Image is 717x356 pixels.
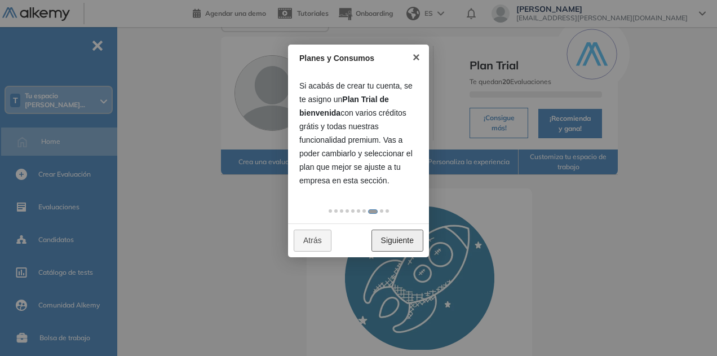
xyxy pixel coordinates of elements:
a: × [404,45,429,70]
b: Plan Trial de bienvenida [299,95,389,117]
div: Planes y Consumos [299,52,406,64]
a: Siguiente [371,230,423,252]
span: Si acabás de crear tu cuenta, se te asigno un con varios créditos grátis y todas nuestras funcion... [299,81,413,185]
a: Atrás [294,230,331,252]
